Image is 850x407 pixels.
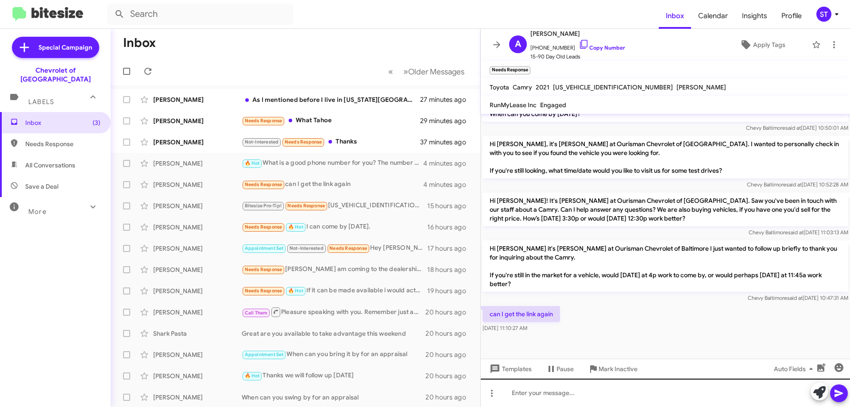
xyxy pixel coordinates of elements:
[242,371,425,381] div: Thanks we will follow up [DATE]
[515,37,521,51] span: A
[28,208,46,216] span: More
[579,44,625,51] a: Copy Number
[425,308,473,317] div: 20 hours ago
[153,372,242,380] div: [PERSON_NAME]
[425,329,473,338] div: 20 hours ago
[581,361,645,377] button: Mark Inactive
[676,83,726,91] span: [PERSON_NAME]
[717,37,807,53] button: Apply Tags
[425,372,473,380] div: 20 hours ago
[329,245,367,251] span: Needs Response
[25,182,58,191] span: Save a Deal
[25,140,100,148] span: Needs Response
[153,350,242,359] div: [PERSON_NAME]
[481,361,539,377] button: Templates
[388,66,393,77] span: «
[242,286,427,296] div: If it can be made available i would actually prefer that
[153,265,242,274] div: [PERSON_NAME]
[242,137,420,147] div: Thanks
[785,124,801,131] span: said at
[242,222,427,232] div: I can come by [DATE].
[420,95,473,104] div: 27 minutes ago
[288,224,303,230] span: 🔥 Hot
[153,223,242,232] div: [PERSON_NAME]
[490,83,509,91] span: Toyota
[242,158,423,168] div: What is a good phone number for you? The number provided only rings
[12,37,99,58] a: Special Campaign
[530,52,625,61] span: 15-90 Day Old Leads
[427,223,473,232] div: 16 hours ago
[767,361,823,377] button: Auto Fields
[748,295,848,301] span: Chevy Baltimore [DATE] 10:47:31 AM
[383,62,398,81] button: Previous
[540,101,566,109] span: Engaged
[420,116,473,125] div: 29 minutes ago
[242,95,420,104] div: As I mentioned before I live in [US_STATE][GEOGRAPHIC_DATA]. Please send me the updated pricing f...
[490,66,530,74] small: Needs Response
[809,7,840,22] button: ST
[242,329,425,338] div: Great are you available to take advantage this weekend
[290,245,324,251] span: Not-Interested
[735,3,774,29] a: Insights
[288,288,303,294] span: 🔥 Hot
[153,202,242,210] div: [PERSON_NAME]
[483,325,527,331] span: [DATE] 11:10:27 AM
[483,306,560,322] p: can I get the link again
[427,202,473,210] div: 15 hours ago
[153,138,242,147] div: [PERSON_NAME]
[749,229,848,236] span: Chevy Baltimore [DATE] 11:03:13 AM
[242,393,425,402] div: When can you swing by for an appraisal
[25,161,75,170] span: All Conversations
[816,7,831,22] div: ST
[245,245,284,251] span: Appointment Set
[245,267,282,272] span: Needs Response
[483,136,848,178] p: Hi [PERSON_NAME], it's [PERSON_NAME] at Ourisman Chevrolet of [GEOGRAPHIC_DATA]. I wanted to pers...
[788,229,804,236] span: said at
[245,160,260,166] span: 🔥 Hot
[787,295,803,301] span: said at
[153,308,242,317] div: [PERSON_NAME]
[425,393,473,402] div: 20 hours ago
[774,3,809,29] a: Profile
[242,201,427,211] div: [US_VEHICLE_IDENTIFICATION_NUMBER] is my current vehicle VIN, I owe $46,990. If you can cover tha...
[659,3,691,29] a: Inbox
[153,180,242,189] div: [PERSON_NAME]
[423,159,473,168] div: 4 minutes ago
[427,265,473,274] div: 18 hours ago
[746,124,848,131] span: Chevy Baltimore [DATE] 10:50:01 AM
[153,95,242,104] div: [PERSON_NAME]
[153,116,242,125] div: [PERSON_NAME]
[420,138,473,147] div: 37 minutes ago
[245,310,268,316] span: Call Them
[242,349,425,360] div: When can you bring it by for an appraisal
[398,62,470,81] button: Next
[153,393,242,402] div: [PERSON_NAME]
[599,361,637,377] span: Mark Inactive
[123,36,156,50] h1: Inbox
[245,224,282,230] span: Needs Response
[530,28,625,39] span: [PERSON_NAME]
[28,98,54,106] span: Labels
[153,287,242,295] div: [PERSON_NAME]
[530,39,625,52] span: [PHONE_NUMBER]
[242,306,425,318] div: Pleasure speaking with you. Remember just ask for [PERSON_NAME] when you arrive.
[39,43,92,52] span: Special Campaign
[245,203,282,209] span: Bitesize Pro-Tip!
[774,361,816,377] span: Auto Fields
[786,181,802,188] span: said at
[753,37,785,53] span: Apply Tags
[423,180,473,189] div: 4 minutes ago
[488,361,532,377] span: Templates
[553,83,673,91] span: [US_VEHICLE_IDENTIFICATION_NUMBER]
[483,193,848,226] p: Hi [PERSON_NAME]! It's [PERSON_NAME] at Ourisman Chevrolet of [GEOGRAPHIC_DATA]. Saw you've been ...
[25,118,100,127] span: Inbox
[691,3,735,29] a: Calendar
[427,287,473,295] div: 19 hours ago
[747,181,848,188] span: Chevy Baltimore [DATE] 10:52:28 AM
[536,83,549,91] span: 2021
[153,244,242,253] div: [PERSON_NAME]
